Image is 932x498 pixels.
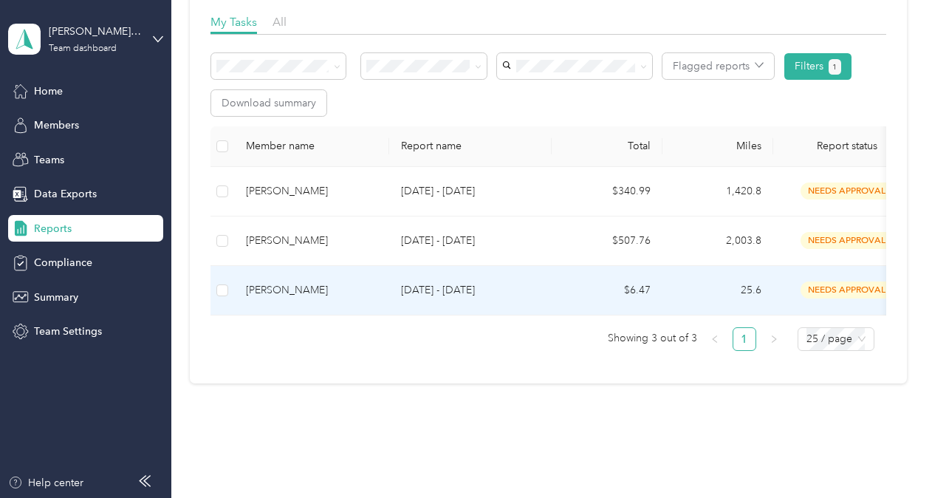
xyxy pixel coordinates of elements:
span: My Tasks [210,15,257,29]
span: left [710,335,719,344]
div: Page Size [798,327,874,351]
span: Summary [34,290,78,305]
span: Reports [34,221,72,236]
p: [DATE] - [DATE] [401,183,540,199]
span: Showing 3 out of 3 [608,327,697,349]
td: 1,420.8 [662,167,773,216]
span: Team Settings [34,324,102,339]
span: Teams [34,152,64,168]
span: 1 [832,61,837,74]
div: Member name [246,140,377,152]
span: Report status [785,140,909,152]
li: Next Page [762,327,786,351]
td: $340.99 [552,167,662,216]
li: Previous Page [703,327,727,351]
div: [PERSON_NAME][EMAIL_ADDRESS][PERSON_NAME][DOMAIN_NAME] [49,24,141,39]
button: 1 [829,59,841,75]
a: 1 [733,328,755,350]
p: [DATE] - [DATE] [401,282,540,299]
th: Member name [234,126,389,167]
span: needs approval [801,282,894,299]
div: Total [563,140,651,152]
span: right [770,335,778,344]
button: left [703,327,727,351]
button: Flagged reports [662,53,774,79]
span: 25 / page [806,328,866,350]
div: [PERSON_NAME] [246,183,377,199]
span: Home [34,83,63,99]
span: Members [34,117,79,133]
button: right [762,327,786,351]
td: $6.47 [552,266,662,315]
li: 1 [733,327,756,351]
span: Data Exports [34,186,97,202]
span: All [273,15,287,29]
td: 25.6 [662,266,773,315]
div: Miles [674,140,761,152]
div: Team dashboard [49,44,117,53]
span: Compliance [34,255,92,270]
td: 2,003.8 [662,216,773,266]
button: Filters1 [784,53,852,80]
iframe: Everlance-gr Chat Button Frame [849,415,932,498]
button: Help center [8,475,83,491]
span: needs approval [801,232,894,249]
button: Download summary [211,90,326,116]
p: [DATE] - [DATE] [401,233,540,249]
div: [PERSON_NAME] [246,233,377,249]
div: [PERSON_NAME] [246,282,377,299]
span: needs approval [801,183,894,199]
th: Report name [389,126,552,167]
td: $507.76 [552,216,662,266]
